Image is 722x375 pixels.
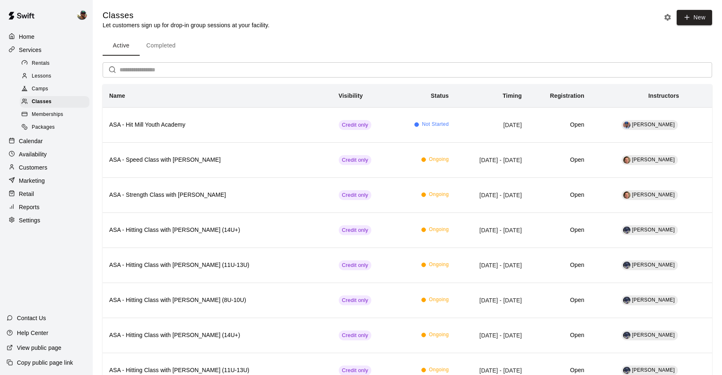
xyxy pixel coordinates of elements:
h6: Open [535,191,584,200]
a: Availability [7,148,86,160]
b: Visibility [339,92,363,99]
div: This service is only visible to customers with valid credits for it. [339,120,372,130]
img: JT Marr [623,367,631,374]
span: Rentals [32,59,50,68]
img: JT Marr [623,297,631,304]
a: Calendar [7,135,86,147]
button: Completed [140,36,182,56]
h6: ASA - Hitting Class with [PERSON_NAME] (8U-10U) [109,296,326,305]
td: [DATE] - [DATE] [455,248,528,283]
h6: ASA - Hitting Class with [PERSON_NAME] (11U-13U) [109,261,326,270]
div: Marketing [7,175,86,187]
div: This service is only visible to customers with valid credits for it. [339,330,372,340]
h6: ASA - Hitting Class with [PERSON_NAME] (11U-13U) [109,366,326,375]
span: Credit only [339,191,372,199]
div: Memberships [20,109,89,120]
h6: ASA - Hitting Class with [PERSON_NAME] (14U+) [109,226,326,235]
img: JT Marr [623,332,631,339]
span: Ongoing [429,156,449,164]
span: Ongoing [429,226,449,234]
div: This service is only visible to customers with valid credits for it. [339,295,372,305]
img: Ben Boykin [77,10,87,20]
a: Reports [7,201,86,213]
span: Credit only [339,226,372,234]
button: New [677,10,712,25]
span: Ongoing [429,296,449,304]
h5: Classes [103,10,270,21]
button: Active [103,36,140,56]
div: Rentals [20,58,89,69]
div: This service is only visible to customers with valid credits for it. [339,190,372,200]
p: Let customers sign up for drop-in group sessions at your facility. [103,21,270,29]
p: Reports [19,203,40,211]
td: [DATE] - [DATE] [455,177,528,212]
a: Memberships [20,108,93,121]
b: Status [431,92,449,99]
div: Services [7,44,86,56]
img: JT Marr [623,262,631,269]
div: This service is only visible to customers with valid credits for it. [339,260,372,270]
b: Name [109,92,125,99]
img: Chris Jackson [623,191,631,199]
a: Packages [20,121,93,134]
span: Ongoing [429,366,449,374]
p: Help Center [17,329,48,337]
img: Francis Grullon [623,121,631,129]
h6: Open [535,296,584,305]
span: Credit only [339,367,372,375]
h6: Open [535,120,584,130]
b: Timing [503,92,522,99]
td: [DATE] - [DATE] [455,142,528,177]
span: Not Started [422,120,449,129]
div: Camps [20,83,89,95]
h6: Open [535,261,584,270]
p: Copy public page link [17,358,73,367]
p: Customers [19,163,47,172]
p: Retail [19,190,34,198]
td: [DATE] - [DATE] [455,318,528,353]
h6: Open [535,366,584,375]
a: Camps [20,83,93,96]
div: Ben Boykin [75,7,93,23]
span: Packages [32,123,55,132]
span: Ongoing [429,261,449,269]
h6: Open [535,156,584,165]
span: Credit only [339,156,372,164]
td: [DATE] - [DATE] [455,283,528,318]
b: Registration [550,92,584,99]
span: [PERSON_NAME] [632,122,675,127]
span: Camps [32,85,48,93]
img: Chris Jackson [623,156,631,164]
a: Rentals [20,57,93,70]
td: [DATE] - [DATE] [455,212,528,248]
a: Lessons [20,70,93,83]
span: Credit only [339,262,372,269]
p: Calendar [19,137,43,145]
p: View public page [17,344,61,352]
h6: ASA - Speed Class with [PERSON_NAME] [109,156,326,165]
span: Credit only [339,121,372,129]
a: Retail [7,188,86,200]
span: [PERSON_NAME] [632,157,675,163]
a: Customers [7,161,86,174]
h6: Open [535,226,584,235]
span: Ongoing [429,191,449,199]
div: This service is only visible to customers with valid credits for it. [339,155,372,165]
a: Home [7,31,86,43]
span: [PERSON_NAME] [632,227,675,233]
img: JT Marr [623,226,631,234]
p: Availability [19,150,47,158]
span: Lessons [32,72,52,80]
p: Marketing [19,177,45,185]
